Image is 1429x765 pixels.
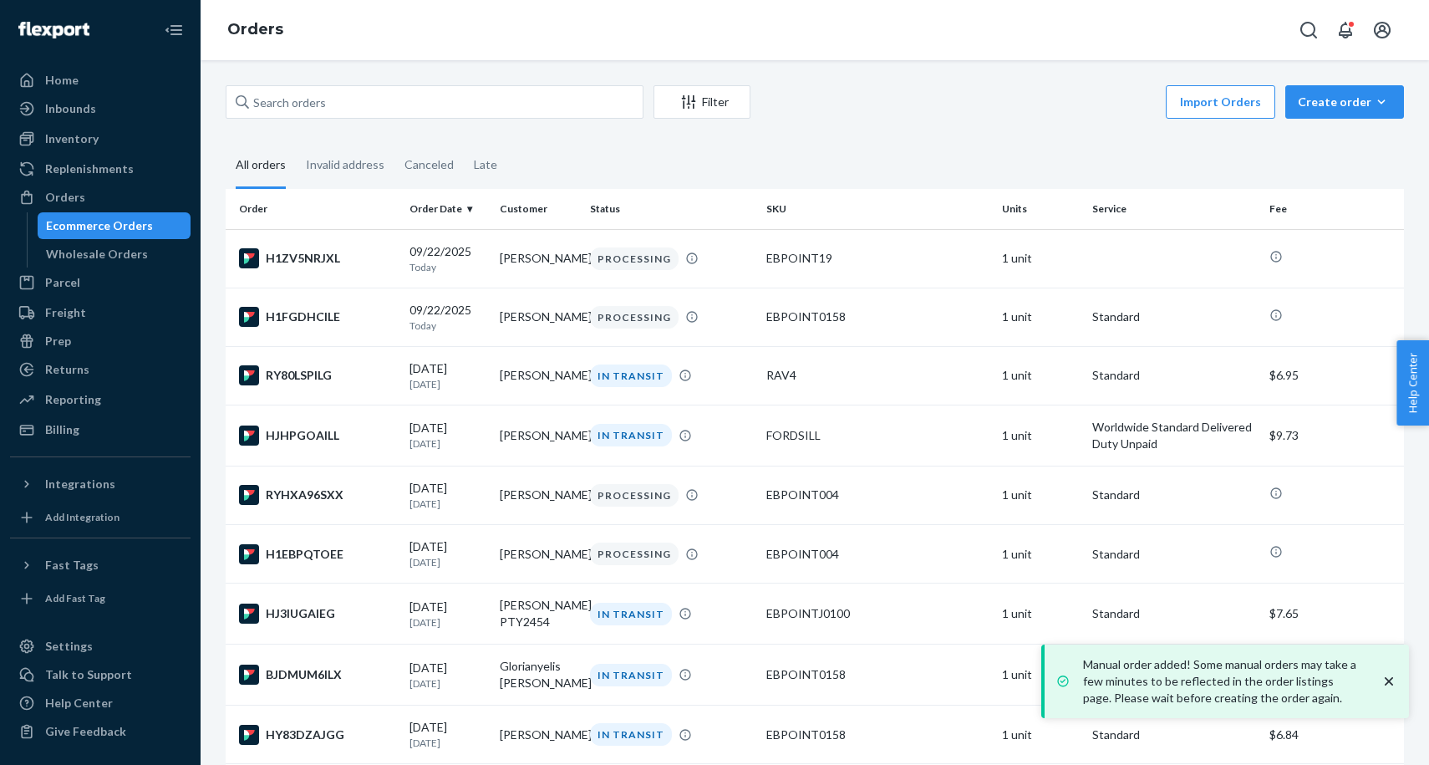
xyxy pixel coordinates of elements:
[236,143,286,189] div: All orders
[10,690,191,717] a: Help Center
[45,72,79,89] div: Home
[590,306,679,329] div: PROCESSING
[409,719,486,750] div: [DATE]
[10,416,191,443] a: Billing
[995,346,1086,405] td: 1 unit
[1092,487,1256,503] p: Standard
[239,544,396,564] div: H1EBPQTOEE
[239,485,396,505] div: RYHXA96SXX
[766,250,989,267] div: EBPOINT19
[493,229,583,288] td: [PERSON_NAME]
[590,365,672,387] div: IN TRANSIT
[590,424,672,446] div: IN TRANSIT
[995,525,1086,584] td: 1 unit
[403,189,493,229] th: Order Date
[227,20,283,38] a: Orders
[766,367,989,384] div: RAV4
[45,130,99,147] div: Inventory
[500,201,577,216] div: Customer
[1263,706,1404,764] td: $6.84
[1083,656,1364,706] p: Manual order added! Some manual orders may take a few minutes to be reflected in the order listin...
[653,85,750,119] button: Filter
[995,405,1086,466] td: 1 unit
[10,184,191,211] a: Orders
[239,725,396,745] div: HY83DZAJGG
[46,217,153,234] div: Ecommerce Orders
[10,504,191,531] a: Add Integration
[1329,13,1362,47] button: Open notifications
[409,436,486,451] p: [DATE]
[409,420,486,451] div: [DATE]
[38,212,191,239] a: Ecommerce Orders
[995,466,1086,524] td: 1 unit
[590,603,672,625] div: IN TRANSIT
[760,189,995,229] th: SKU
[493,706,583,764] td: [PERSON_NAME]
[45,274,80,291] div: Parcel
[590,664,672,686] div: IN TRANSIT
[995,229,1086,288] td: 1 unit
[1263,584,1404,645] td: $7.65
[590,723,672,746] div: IN TRANSIT
[10,356,191,383] a: Returns
[10,67,191,94] a: Home
[493,466,583,524] td: [PERSON_NAME]
[45,161,134,177] div: Replenishments
[10,718,191,745] button: Give Feedback
[10,328,191,354] a: Prep
[226,189,403,229] th: Order
[766,666,989,683] div: EBPOINT0158
[306,143,384,186] div: Invalid address
[409,676,486,691] p: [DATE]
[45,421,79,438] div: Billing
[409,538,486,569] div: [DATE]
[45,591,105,605] div: Add Fast Tag
[18,22,89,38] img: Flexport logo
[590,247,679,270] div: PROCESSING
[10,386,191,413] a: Reporting
[409,302,486,333] div: 09/22/2025
[409,260,486,274] p: Today
[45,100,96,117] div: Inbounds
[590,484,679,507] div: PROCESSING
[493,645,583,706] td: Glorianyelis [PERSON_NAME]
[409,615,486,630] p: [DATE]
[1092,605,1256,622] p: Standard
[10,633,191,660] a: Settings
[45,557,99,574] div: Fast Tags
[493,584,583,645] td: [PERSON_NAME] PTY2454
[1285,85,1404,119] button: Create order
[766,546,989,563] div: EBPOINT004
[409,360,486,391] div: [DATE]
[45,666,132,683] div: Talk to Support
[239,307,396,327] div: H1FGDHCILE
[1092,727,1256,743] p: Standard
[239,248,396,268] div: H1ZV5NRJXL
[10,552,191,579] button: Fast Tags
[45,304,86,321] div: Freight
[409,377,486,391] p: [DATE]
[45,476,115,492] div: Integrations
[10,585,191,612] a: Add Fast Tag
[45,510,120,524] div: Add Integration
[1263,405,1404,466] td: $9.73
[995,645,1086,706] td: 1 unit
[1298,94,1391,110] div: Create order
[409,243,486,274] div: 09/22/2025
[38,241,191,268] a: Wholesale Orders
[1086,189,1263,229] th: Service
[766,309,989,325] div: EBPOINT0158
[493,525,583,584] td: [PERSON_NAME]
[157,13,191,47] button: Close Navigation
[1263,346,1404,405] td: $6.95
[10,269,191,296] a: Parcel
[46,246,148,263] div: Wholesale Orders
[1092,367,1256,384] p: Standard
[1263,189,1404,229] th: Fee
[995,288,1086,346] td: 1 unit
[1092,309,1256,325] p: Standard
[239,365,396,385] div: RY80LSPILG
[10,125,191,152] a: Inventory
[239,665,396,685] div: BJDMUM6ILX
[239,604,396,624] div: HJ3IUGAIEG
